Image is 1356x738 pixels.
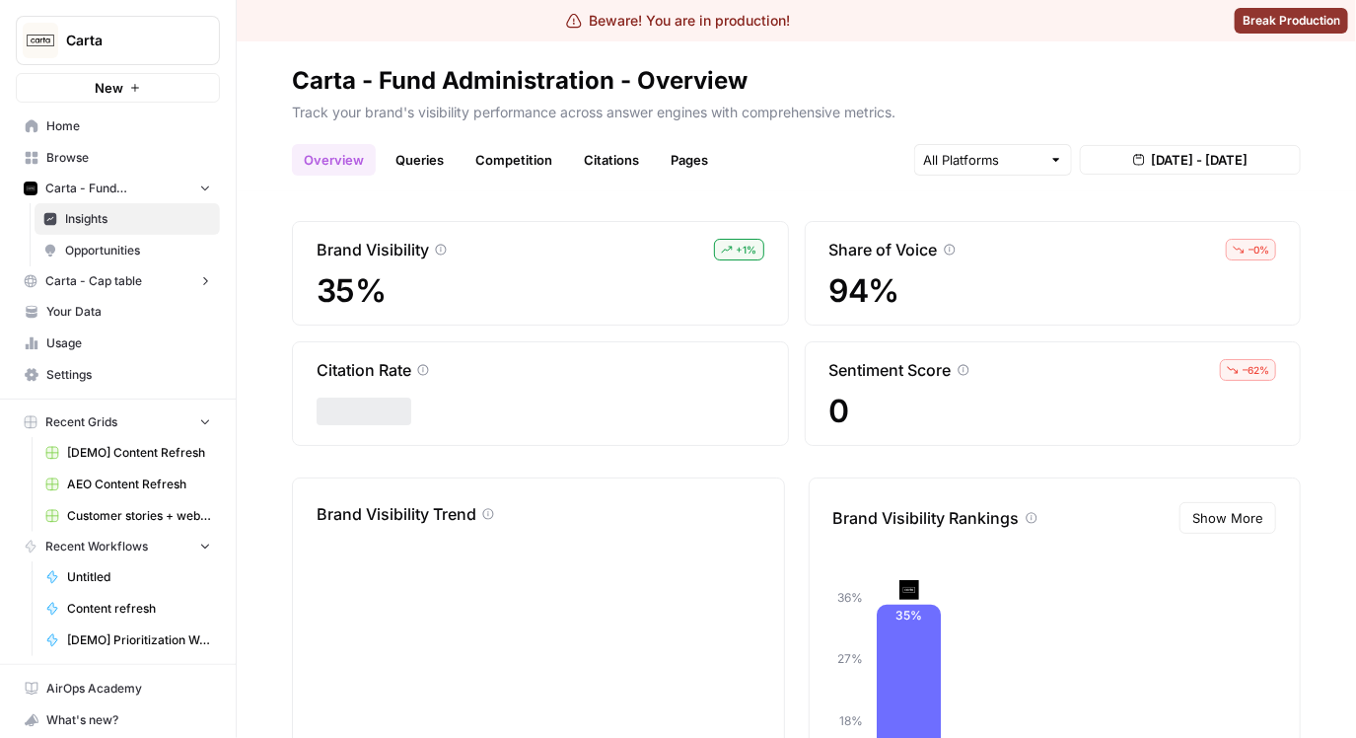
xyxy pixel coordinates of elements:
span: New [95,78,123,98]
a: AEO Content Refresh [36,469,220,500]
span: Customer stories + webinar transcripts [67,507,211,525]
span: [DEMO] Prioritization Workflow for creation [67,631,211,649]
a: Opportunities [35,235,220,266]
span: AirOps Academy [46,680,211,698]
a: Home [16,111,220,142]
span: Content refresh [67,600,211,618]
p: Brand Visibility [317,238,429,261]
button: Recent Grids [16,407,220,437]
a: Browse [16,142,220,174]
img: Carta Logo [23,23,58,58]
a: Citations [572,144,651,176]
a: [DEMO] Content Refresh [36,437,220,469]
p: Sentiment Score [829,358,952,382]
button: Workspace: Carta [16,16,220,65]
span: Break Production [1243,12,1340,30]
a: Competition [464,144,564,176]
span: Insights [65,210,211,228]
span: Usage [46,334,211,352]
text: 35% [895,608,922,623]
span: 35% [317,273,764,309]
span: Untitled [67,568,211,586]
span: Your Data [46,303,211,321]
tspan: 36% [837,590,863,605]
a: AirOps Academy [16,673,220,704]
button: What's new? [16,704,220,736]
span: [DEMO] Content Refresh [67,444,211,462]
a: [DEMO] Prioritization Workflow for creation [36,625,220,656]
img: c35yeiwf0qjehltklbh57st2xhbo [898,580,918,600]
span: Settings [46,366,211,384]
span: Carta [66,31,185,50]
div: Carta - Fund Administration - Overview [292,65,748,97]
p: Share of Voice [829,238,938,261]
p: Brand Visibility Trend [317,502,476,526]
div: Beware! You are in production! [566,11,791,31]
button: Break Production [1235,8,1348,34]
span: 0 [829,394,1277,429]
span: Carta - Cap table [45,272,142,290]
span: Opportunities [65,242,211,259]
p: Track your brand's visibility performance across answer engines with comprehensive metrics. [292,97,1301,122]
a: Customer stories + webinar transcripts [36,500,220,532]
span: 94% [829,273,1277,309]
button: Carta - Cap table [16,266,220,296]
button: [DATE] - [DATE] [1080,145,1301,175]
span: – 62 % [1243,362,1269,378]
span: Home [46,117,211,135]
a: Settings [16,359,220,391]
a: Untitled [36,561,220,593]
button: Carta - Fund Administration [16,174,220,203]
span: Browse [46,149,211,167]
span: Recent Grids [45,413,117,431]
img: c35yeiwf0qjehltklbh57st2xhbo [24,182,37,195]
input: All Platforms [923,150,1041,170]
span: – 0 % [1249,242,1269,258]
button: New [16,73,220,103]
p: Citation Rate [317,358,411,382]
a: Queries [384,144,456,176]
span: Show More [1192,508,1263,528]
button: Recent Workflows [16,532,220,561]
a: Pages [659,144,720,176]
span: AEO Content Refresh [67,476,211,493]
span: + 1 % [737,242,757,258]
tspan: 27% [837,652,863,667]
span: [DATE] - [DATE] [1151,150,1248,170]
button: Show More [1179,502,1276,534]
a: Usage [16,328,220,359]
a: Insights [35,203,220,235]
p: Brand Visibility Rankings [833,506,1020,530]
a: Content refresh [36,593,220,625]
tspan: 18% [839,713,863,728]
div: What's new? [17,705,219,735]
a: Overview [292,144,376,176]
a: Your Data [16,296,220,328]
span: Recent Workflows [45,538,148,555]
span: Carta - Fund Administration [45,180,190,197]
